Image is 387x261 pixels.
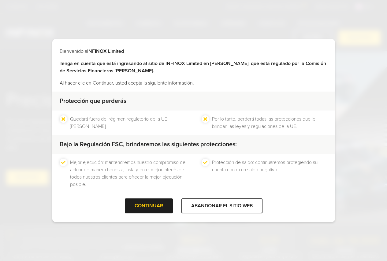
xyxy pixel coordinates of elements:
[60,60,326,74] font: Tenga en cuenta que está ingresando al sitio de INFINOX Limited en [PERSON_NAME], que está regula...
[212,116,315,129] font: Por lo tanto, perderá todas las protecciones que le brindan las leyes y regulaciones de la UE.
[70,116,168,129] font: Quedará fuera del régimen regulatorio de la UE: [PERSON_NAME].
[60,97,126,105] font: Protección que perderás
[60,141,237,148] font: Bajo la Regulación FSC, brindaremos las siguientes protecciones:
[60,48,87,54] font: Bienvenido a
[191,203,253,209] font: ABANDONAR EL SITIO WEB
[87,48,124,54] font: INFINOX Limited
[135,203,163,209] font: CONTINUAR
[212,159,318,173] font: Protección de saldo: continuaremos protegiendo su cuenta contra un saldo negativo.
[70,159,185,187] font: Mejor ejecución: mantendremos nuestro compromiso de actuar de manera honesta, justa y en el mejor...
[60,80,194,86] font: Al hacer clic en Continuar, usted acepta la siguiente información.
